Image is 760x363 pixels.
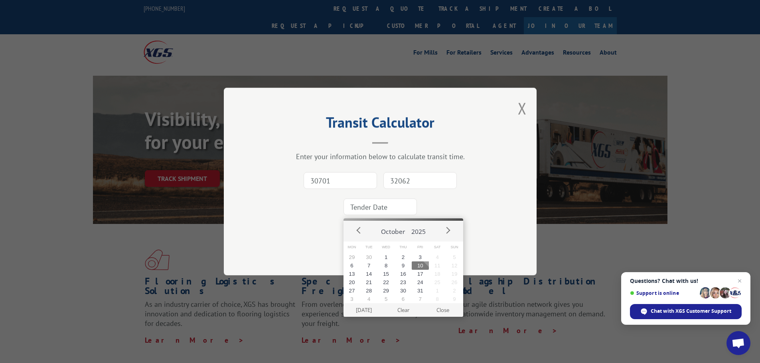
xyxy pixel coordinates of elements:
button: 28 [360,286,377,295]
button: 2 [395,253,412,261]
span: Mon [343,241,361,253]
input: Tender Date [343,198,417,215]
button: 12 [446,261,463,270]
span: Fri [412,241,429,253]
span: Close chat [735,276,744,286]
span: Wed [377,241,395,253]
button: 15 [377,270,395,278]
button: 1 [377,253,395,261]
button: Close [423,303,462,317]
button: 27 [343,286,361,295]
button: 14 [360,270,377,278]
button: 16 [395,270,412,278]
button: 11 [429,261,446,270]
button: 9 [395,261,412,270]
span: Questions? Chat with us! [630,278,742,284]
button: 4 [360,295,377,303]
button: 6 [343,261,361,270]
button: 25 [429,278,446,286]
div: Enter your information below to calculate transit time. [264,152,497,161]
button: 20 [343,278,361,286]
div: Open chat [726,331,750,355]
button: Close modal [518,98,527,119]
button: 21 [360,278,377,286]
button: 26 [446,278,463,286]
button: 5 [377,295,395,303]
button: 18 [429,270,446,278]
button: 13 [343,270,361,278]
button: 19 [446,270,463,278]
button: [DATE] [344,303,383,317]
button: 29 [377,286,395,295]
button: 30 [395,286,412,295]
button: 1 [429,286,446,295]
button: 4 [429,253,446,261]
button: Prev [353,224,365,236]
button: Next [442,224,454,236]
button: 6 [395,295,412,303]
button: 30 [360,253,377,261]
button: 24 [412,278,429,286]
button: Clear [383,303,423,317]
button: 3 [412,253,429,261]
button: 7 [360,261,377,270]
button: 5 [446,253,463,261]
button: 10 [412,261,429,270]
button: 7 [412,295,429,303]
button: 8 [429,295,446,303]
h2: Transit Calculator [264,117,497,132]
span: Sat [429,241,446,253]
button: October [378,221,408,239]
button: 2 [446,286,463,295]
button: 17 [412,270,429,278]
span: Support is online [630,290,697,296]
span: Sun [446,241,463,253]
button: 9 [446,295,463,303]
button: 2025 [408,221,429,239]
button: 3 [343,295,361,303]
span: Chat with XGS Customer Support [651,308,731,315]
button: 8 [377,261,395,270]
button: 29 [343,253,361,261]
div: Chat with XGS Customer Support [630,304,742,319]
span: Thu [395,241,412,253]
button: 31 [412,286,429,295]
span: Tue [360,241,377,253]
button: 22 [377,278,395,286]
input: Dest. Zip [383,172,457,189]
input: Origin Zip [304,172,377,189]
button: 23 [395,278,412,286]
